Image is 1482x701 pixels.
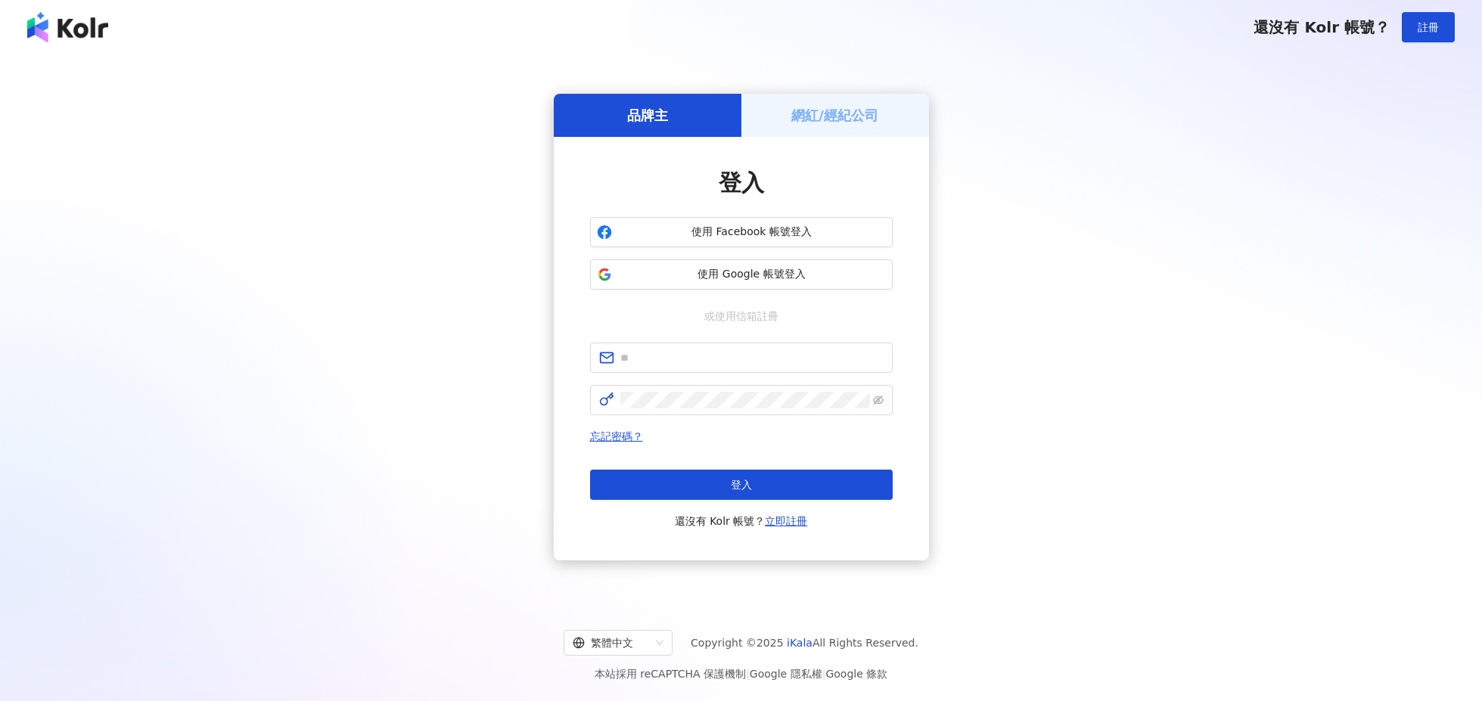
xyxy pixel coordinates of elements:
[750,668,822,680] a: Google 隱私權
[719,169,764,196] span: 登入
[691,634,918,652] span: Copyright © 2025 All Rights Reserved.
[787,637,812,649] a: iKala
[573,631,650,655] div: 繁體中文
[1418,21,1439,33] span: 註冊
[765,515,807,527] a: 立即註冊
[731,479,752,491] span: 登入
[675,512,808,530] span: 還沒有 Kolr 帳號？
[1402,12,1455,42] button: 註冊
[590,430,643,442] a: 忘記密碼？
[590,217,893,247] button: 使用 Facebook 帳號登入
[822,668,826,680] span: |
[873,395,884,405] span: eye-invisible
[27,12,108,42] img: logo
[1254,18,1390,36] span: 還沒有 Kolr 帳號？
[590,470,893,500] button: 登入
[694,308,789,324] span: 或使用信箱註冊
[595,665,887,683] span: 本站採用 reCAPTCHA 保護機制
[791,106,878,125] h5: 網紅/經紀公司
[618,267,886,282] span: 使用 Google 帳號登入
[618,225,886,240] span: 使用 Facebook 帳號登入
[746,668,750,680] span: |
[825,668,887,680] a: Google 條款
[627,106,668,125] h5: 品牌主
[590,259,893,290] button: 使用 Google 帳號登入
